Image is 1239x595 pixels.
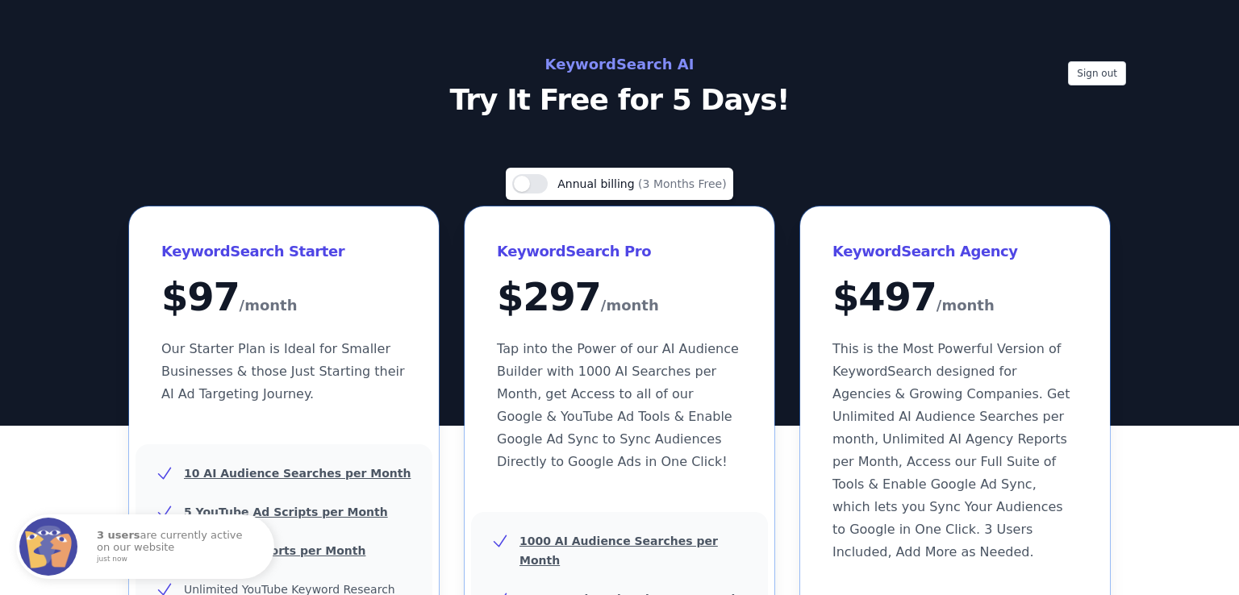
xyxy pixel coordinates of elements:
span: Our Starter Plan is Ideal for Smaller Businesses & those Just Starting their AI Ad Targeting Jour... [161,341,405,402]
h3: KeywordSearch Agency [832,239,1078,264]
strong: 3 users [97,529,140,541]
div: $ 97 [161,277,407,318]
img: Fomo [19,518,77,576]
span: /month [937,293,995,318]
small: just now [97,555,253,564]
h2: KeywordSearch AI [258,52,981,77]
p: are currently active on our website [97,530,258,563]
u: 1000 AI Audience Searches per Month [519,535,718,567]
span: Tap into the Power of our AI Audience Builder with 1000 AI Searches per Month, get Access to all ... [497,341,739,469]
div: $ 297 [497,277,742,318]
p: Try It Free for 5 Days! [258,84,981,116]
u: 5 YouTube Ad Scripts per Month [184,506,388,518]
span: /month [240,293,298,318]
h3: KeywordSearch Pro [497,239,742,264]
span: Annual billing [557,177,638,190]
h3: KeywordSearch Starter [161,239,407,264]
span: /month [601,293,659,318]
u: 10 AI Audience Searches per Month [184,467,411,480]
u: 3 Agency Reports per Month [184,544,365,557]
div: $ 497 [832,277,1078,318]
span: This is the Most Powerful Version of KeywordSearch designed for Agencies & Growing Companies. Get... [832,341,1070,560]
button: Sign out [1068,61,1126,85]
span: (3 Months Free) [638,177,727,190]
